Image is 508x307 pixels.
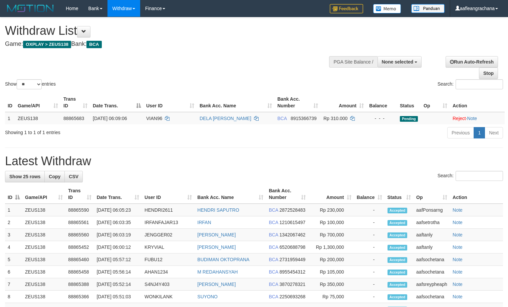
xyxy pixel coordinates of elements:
[453,269,463,275] a: Note
[22,185,65,204] th: Game/API: activate to sort column ascending
[453,220,463,225] a: Note
[266,185,308,204] th: Bank Acc. Number: activate to sort column ascending
[15,112,61,124] td: ZEUS138
[308,241,354,253] td: Rp 1,300,000
[197,220,211,225] a: IRFAN
[5,241,22,253] td: 4
[354,229,385,241] td: -
[63,116,84,121] span: 88865683
[142,204,195,216] td: HENDRI2611
[5,171,45,182] a: Show 25 rows
[5,278,22,291] td: 7
[354,204,385,216] td: -
[142,241,195,253] td: KRYVIAL
[479,68,498,79] a: Stop
[5,216,22,229] td: 2
[453,232,463,237] a: Note
[279,282,305,287] span: Copy 3870278321 to clipboard
[5,185,22,204] th: ID: activate to sort column descending
[279,257,305,262] span: Copy 2731959449 to clipboard
[354,241,385,253] td: -
[308,253,354,266] td: Rp 200,000
[277,116,287,121] span: BCA
[5,3,56,13] img: MOTION_logo.png
[22,266,65,278] td: ZEUS138
[321,93,366,112] th: Amount: activate to sort column ascending
[414,291,450,303] td: aafsochetana
[279,269,305,275] span: Copy 8955454312 to clipboard
[453,294,463,299] a: Note
[354,266,385,278] td: -
[144,93,197,112] th: User ID: activate to sort column ascending
[414,204,450,216] td: aafPonsarng
[453,244,463,250] a: Note
[414,253,450,266] td: aafsochetana
[49,174,60,179] span: Copy
[453,116,466,121] a: Reject
[22,241,65,253] td: ZEUS138
[438,79,503,89] label: Search:
[142,253,195,266] td: FUBU12
[291,116,317,121] span: Copy 8915366739 to clipboard
[269,269,278,275] span: BCA
[354,185,385,204] th: Balance: activate to sort column ascending
[142,266,195,278] td: AHAN1234
[377,56,422,68] button: None selected
[94,185,142,204] th: Date Trans.: activate to sort column ascending
[366,93,397,112] th: Balance
[308,266,354,278] td: Rp 105,000
[5,41,332,47] h4: Game: Bank:
[354,216,385,229] td: -
[414,266,450,278] td: aafsochetana
[94,291,142,303] td: [DATE] 05:51:03
[308,204,354,216] td: Rp 230,000
[308,278,354,291] td: Rp 350,000
[5,112,15,124] td: 1
[397,93,421,112] th: Status
[65,204,94,216] td: 88865590
[467,116,477,121] a: Note
[388,208,408,213] span: Accepted
[90,93,144,112] th: Date Trans.: activate to sort column descending
[446,56,498,68] a: Run Auto-Refresh
[142,291,195,303] td: WONKILANK
[197,294,218,299] a: SUYONO
[22,278,65,291] td: ZEUS138
[453,257,463,262] a: Note
[474,127,485,138] a: 1
[94,216,142,229] td: [DATE] 06:03:35
[61,93,90,112] th: Trans ID: activate to sort column ascending
[142,278,195,291] td: S4NJ4Y403
[22,291,65,303] td: ZEUS138
[369,115,395,122] div: - - -
[323,116,347,121] span: Rp 310.000
[65,291,94,303] td: 88865366
[44,171,65,182] a: Copy
[329,56,377,68] div: PGA Site Balance /
[9,174,40,179] span: Show 25 rows
[414,241,450,253] td: aaftanly
[22,229,65,241] td: ZEUS138
[382,59,414,65] span: None selected
[450,93,505,112] th: Action
[388,245,408,250] span: Accepted
[65,266,94,278] td: 88865458
[142,185,195,204] th: User ID: activate to sort column ascending
[269,207,278,213] span: BCA
[5,79,56,89] label: Show entries
[279,207,305,213] span: Copy 2872528483 to clipboard
[308,291,354,303] td: Rp 75,000
[388,270,408,275] span: Accepted
[5,155,503,168] h1: Latest Withdraw
[65,229,94,241] td: 88865560
[17,79,42,89] select: Showentries
[65,278,94,291] td: 88865388
[456,79,503,89] input: Search:
[94,241,142,253] td: [DATE] 06:00:12
[450,185,503,204] th: Action
[330,4,363,13] img: Feedback.jpg
[94,278,142,291] td: [DATE] 05:52:14
[22,216,65,229] td: ZEUS138
[414,216,450,229] td: aafsetrotha
[200,116,251,121] a: DELA [PERSON_NAME]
